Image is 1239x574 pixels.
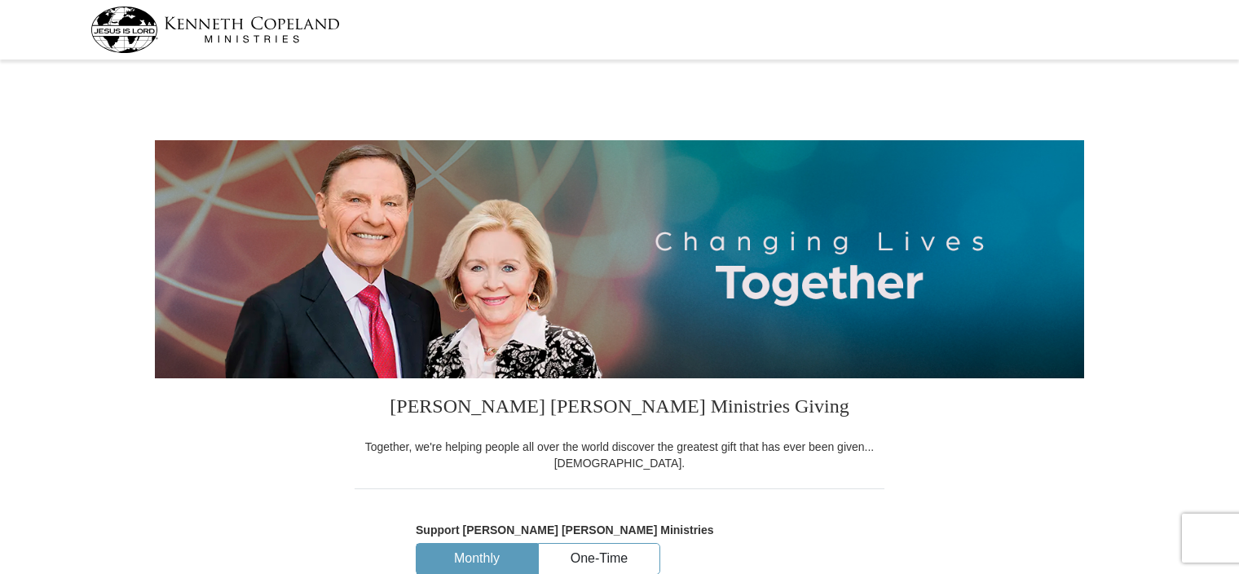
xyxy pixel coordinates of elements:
[355,439,884,471] div: Together, we're helping people all over the world discover the greatest gift that has ever been g...
[355,378,884,439] h3: [PERSON_NAME] [PERSON_NAME] Ministries Giving
[416,523,823,537] h5: Support [PERSON_NAME] [PERSON_NAME] Ministries
[539,544,659,574] button: One-Time
[417,544,537,574] button: Monthly
[90,7,340,53] img: kcm-header-logo.svg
